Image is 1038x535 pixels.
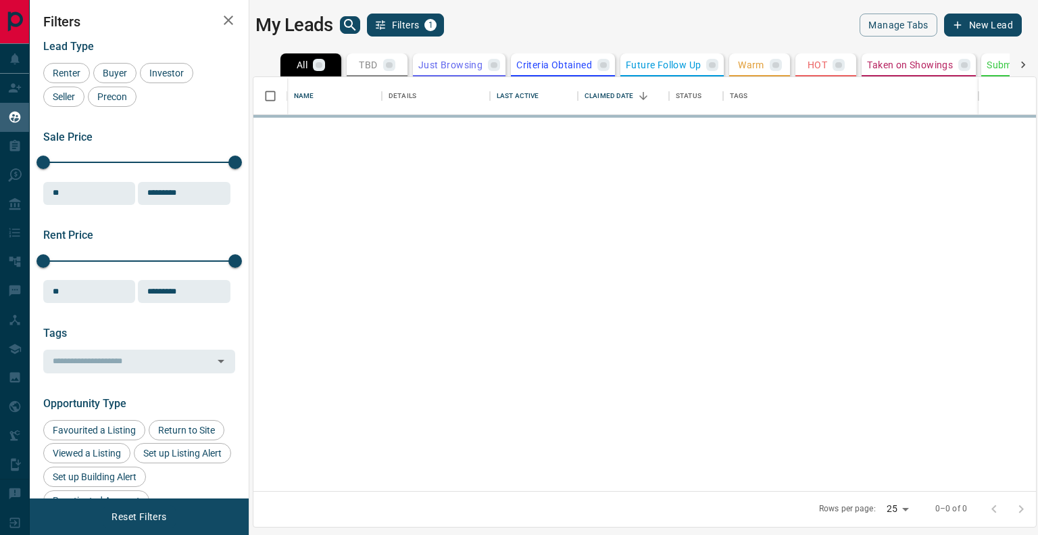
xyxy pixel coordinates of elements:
p: Warm [738,60,764,70]
div: Tags [723,77,979,115]
p: 0–0 of 0 [935,503,967,515]
div: Set up Listing Alert [134,443,231,463]
span: Buyer [98,68,132,78]
div: Favourited a Listing [43,420,145,440]
div: Tags [730,77,748,115]
button: Reset Filters [103,505,175,528]
span: Seller [48,91,80,102]
div: 25 [881,499,914,519]
div: Precon [88,87,137,107]
span: Favourited a Listing [48,425,141,436]
p: Future Follow Up [626,60,701,70]
div: Name [294,77,314,115]
div: Last Active [497,77,539,115]
button: Open [212,352,230,371]
div: Set up Building Alert [43,467,146,487]
span: Return to Site [153,425,220,436]
div: Reactivated Account [43,490,149,511]
div: Claimed Date [578,77,669,115]
div: Investor [140,63,193,83]
p: HOT [808,60,827,70]
div: Status [676,77,701,115]
p: All [297,60,307,70]
span: Viewed a Listing [48,448,126,459]
h1: My Leads [255,14,333,36]
p: TBD [359,60,377,70]
div: Seller [43,87,84,107]
button: Filters1 [367,14,445,37]
span: Sale Price [43,131,93,143]
h2: Filters [43,14,235,30]
p: Taken on Showings [867,60,953,70]
div: Buyer [93,63,137,83]
span: Opportunity Type [43,397,126,410]
div: Name [287,77,382,115]
button: Sort [634,87,653,106]
div: Details [389,77,416,115]
div: Renter [43,63,90,83]
span: Set up Listing Alert [139,448,226,459]
p: Just Browsing [418,60,483,70]
div: Details [382,77,490,115]
div: Viewed a Listing [43,443,130,463]
div: Claimed Date [585,77,634,115]
span: Lead Type [43,40,94,53]
button: Manage Tabs [860,14,937,37]
div: Return to Site [149,420,224,440]
div: Last Active [490,77,578,115]
span: Rent Price [43,229,93,241]
button: search button [340,16,360,34]
span: Tags [43,327,67,340]
div: Status [669,77,723,115]
span: 1 [426,20,435,30]
span: Precon [93,91,132,102]
p: Criteria Obtained [516,60,592,70]
span: Renter [48,68,85,78]
span: Investor [145,68,189,78]
span: Reactivated Account [48,495,145,506]
button: New Lead [944,14,1022,37]
span: Set up Building Alert [48,471,141,482]
p: Rows per page: [819,503,876,515]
